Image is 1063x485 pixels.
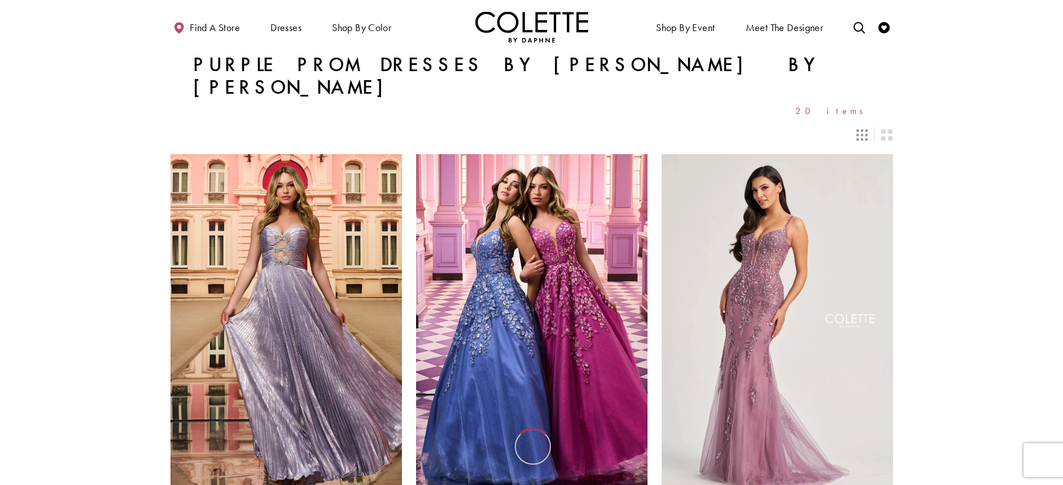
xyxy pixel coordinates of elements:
span: Shop By Event [653,11,718,42]
span: Shop By Event [656,22,715,33]
span: Shop by color [329,11,394,42]
span: Switch layout to 3 columns [856,129,868,141]
span: Switch layout to 2 columns [881,129,893,141]
a: Check Wishlist [876,11,893,42]
div: Layout Controls [164,123,900,147]
a: Find a store [170,11,243,42]
a: Toggle search [851,11,868,42]
span: Find a store [190,22,240,33]
span: Dresses [268,11,304,42]
a: Meet the designer [743,11,826,42]
h1: Purple Prom Dresses by [PERSON_NAME] by [PERSON_NAME] [193,54,870,99]
span: Shop by color [332,22,391,33]
span: Meet the designer [746,22,824,33]
span: 20 items [795,106,870,116]
span: Dresses [270,22,301,33]
img: Colette by Daphne [475,11,588,42]
a: Visit Home Page [475,11,588,42]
